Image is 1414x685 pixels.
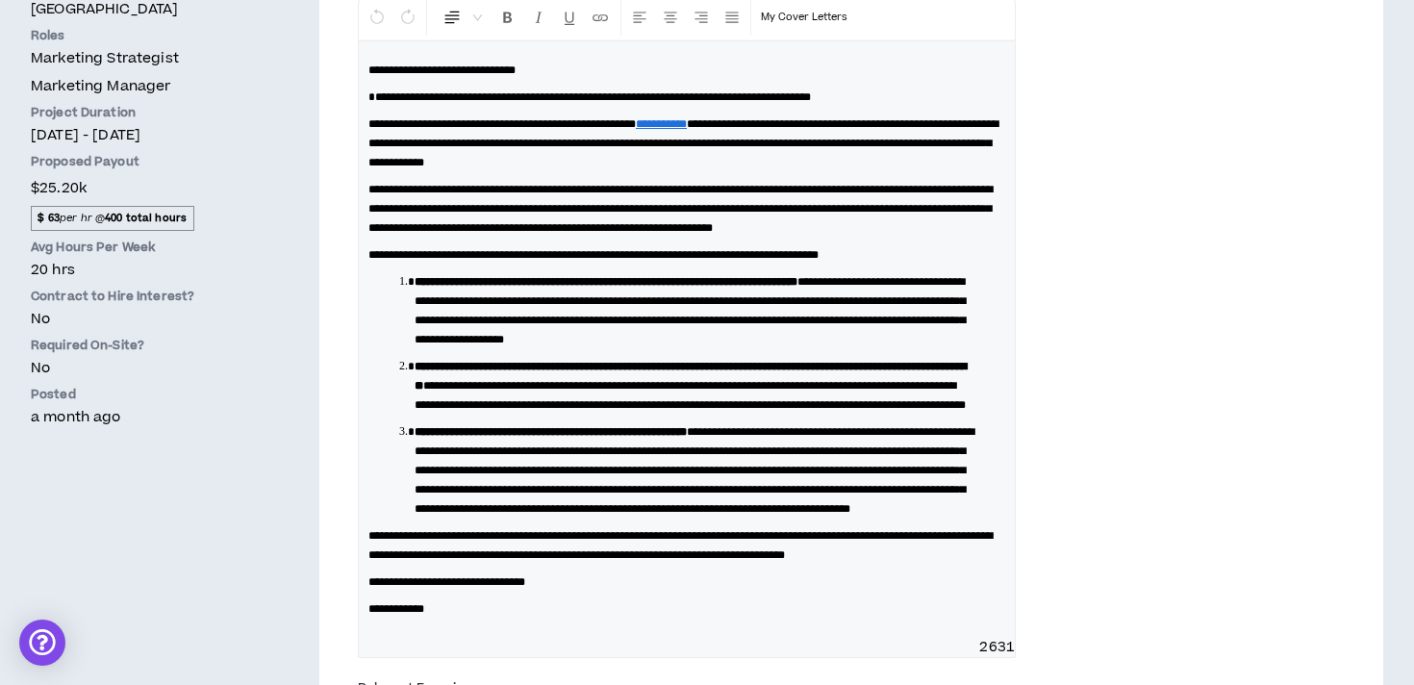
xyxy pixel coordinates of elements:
[31,337,258,354] p: Required On-Site?
[31,358,258,378] p: No
[31,260,258,280] p: 20 hrs
[31,407,258,427] p: a month ago
[979,638,1015,657] span: 2631
[19,620,65,666] div: Open Intercom Messenger
[31,206,194,231] span: per hr @
[31,125,258,145] p: [DATE] - [DATE]
[761,8,847,27] p: My Cover Letters
[31,309,258,329] p: No
[31,76,170,96] span: Marketing Manager
[31,386,258,403] p: Posted
[31,239,258,256] p: Avg Hours Per Week
[105,211,187,225] strong: 400 total hours
[31,174,87,200] span: $25.20k
[31,153,258,170] p: Proposed Payout
[38,211,60,225] strong: $ 63
[31,48,179,68] span: Marketing Strategist
[31,104,258,121] p: Project Duration
[31,288,258,305] p: Contract to Hire Interest?
[31,27,258,44] p: Roles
